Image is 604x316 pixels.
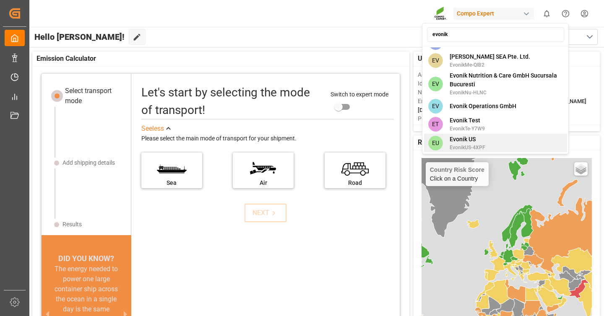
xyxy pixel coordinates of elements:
a: Layers [574,162,588,176]
input: Search an account... [427,27,564,42]
span: EvonikMe-QIB2 [450,61,530,69]
span: [PERSON_NAME] SEA Pte. Ltd. [450,52,530,61]
span: ET [428,117,443,132]
span: EV [428,77,443,91]
span: Evonik US [450,135,485,144]
span: Evonik Test [450,116,485,125]
span: EV [428,53,443,68]
h4: Country Risk Score [430,166,484,173]
span: EvonikTe-Y7W9 [450,125,485,132]
span: Evonik Operations GmbH [450,102,516,111]
span: EvonikUS-4XPF [450,144,485,151]
span: EV [428,99,443,114]
span: EU [428,136,443,150]
span: EvonikNu-HLNC [450,89,563,96]
span: Evonik Nutrition & Care GmbH Sucursala Bucuresti [450,71,563,89]
div: Click on a Country [430,166,484,182]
